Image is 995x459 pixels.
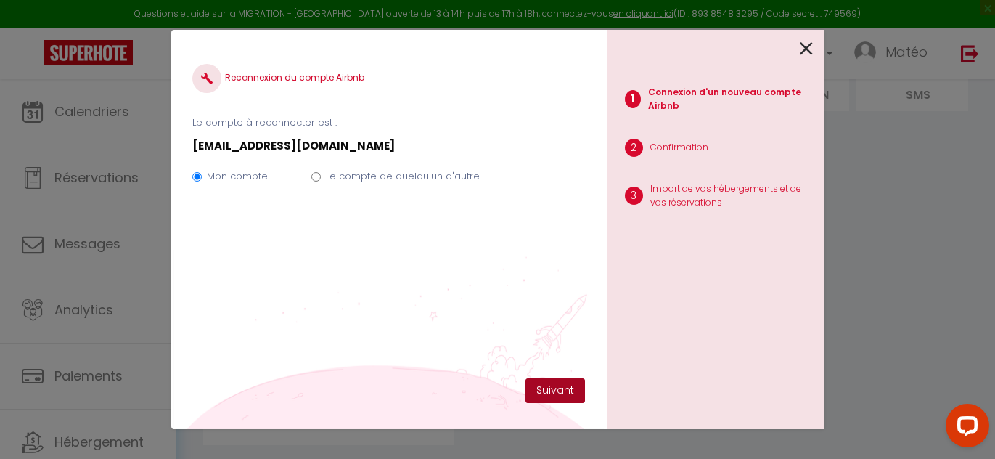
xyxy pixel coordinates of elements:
p: [EMAIL_ADDRESS][DOMAIN_NAME] [192,137,584,155]
p: Confirmation [650,141,708,155]
label: Le compte de quelqu'un d'autre [326,169,480,184]
span: 1 [625,90,641,108]
button: Suivant [525,378,585,403]
p: Connexion d'un nouveau compte Airbnb [648,86,813,113]
iframe: LiveChat chat widget [934,398,995,459]
span: 3 [625,187,643,205]
p: Import de vos hébergements et de vos réservations [650,182,813,210]
label: Mon compte [207,169,268,184]
p: Le compte à reconnecter est : [192,115,584,130]
h4: Reconnexion du compte Airbnb [192,64,584,93]
span: 2 [625,139,643,157]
